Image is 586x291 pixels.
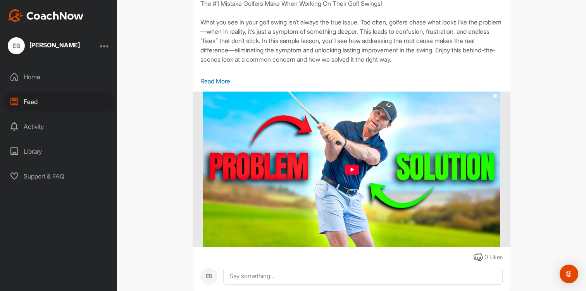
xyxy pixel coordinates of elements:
div: Home [4,67,114,87]
div: 0 Likes [484,253,503,262]
div: Open Intercom Messenger [560,265,578,283]
div: Library [4,142,114,161]
p: Read More [200,76,503,86]
div: [PERSON_NAME] [29,42,80,48]
div: Activity [4,117,114,136]
div: EB [200,268,217,285]
div: Support & FAQ [4,166,114,186]
div: EB [8,37,25,54]
div: Feed [4,92,114,111]
img: media [203,92,500,247]
img: CoachNow [8,9,84,22]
